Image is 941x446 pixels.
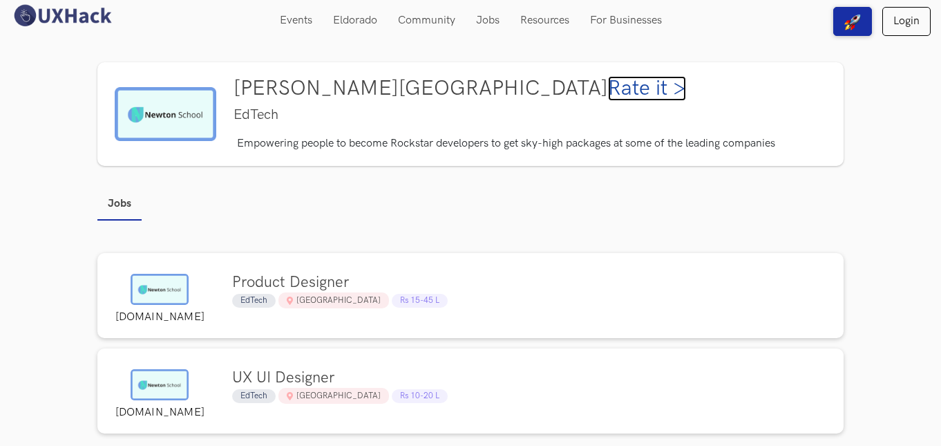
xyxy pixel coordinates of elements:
span: EdTech [232,294,276,308]
img: UXHack logo [10,3,114,28]
span: Rs 10-20 L [392,389,448,403]
h4: EdTech [234,106,686,123]
label: [DOMAIN_NAME] [108,406,211,420]
a: Jobs [97,189,142,221]
img: rocket [844,14,861,30]
img: Newton School logo [131,369,189,400]
a: Rate it > [608,76,686,101]
a: Jobs [466,7,510,34]
a: Eldorado [323,7,388,34]
a: Resources [510,7,580,34]
h4: Product Designer [232,274,448,292]
img: Newton School logo [131,274,189,305]
p: Empowering people to become Rockstar developers to get sky-high packages at some of the leading c... [237,136,775,152]
label: [DOMAIN_NAME] [108,310,211,324]
span: Rs 15-45 L [392,294,448,308]
h4: UX UI Designer [232,369,448,387]
img: location_pin.png [287,297,293,305]
h3: [PERSON_NAME][GEOGRAPHIC_DATA] [234,76,686,101]
a: Events [269,7,323,34]
img: Newton School logo [115,87,216,141]
span: [GEOGRAPHIC_DATA] [278,388,389,404]
a: Newton School logo[DOMAIN_NAME]Product DesignerEdTech [GEOGRAPHIC_DATA] Rs 15-45 L [108,253,833,338]
span: [GEOGRAPHIC_DATA] [278,292,389,308]
a: Newton School logo[DOMAIN_NAME]UX UI DesignerEdTech [GEOGRAPHIC_DATA] Rs 10-20 L [108,349,833,434]
a: Community [388,7,466,34]
a: Login [882,7,931,36]
a: For Businesses [580,7,672,34]
span: EdTech [232,389,276,403]
img: location_pin.png [287,392,293,400]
